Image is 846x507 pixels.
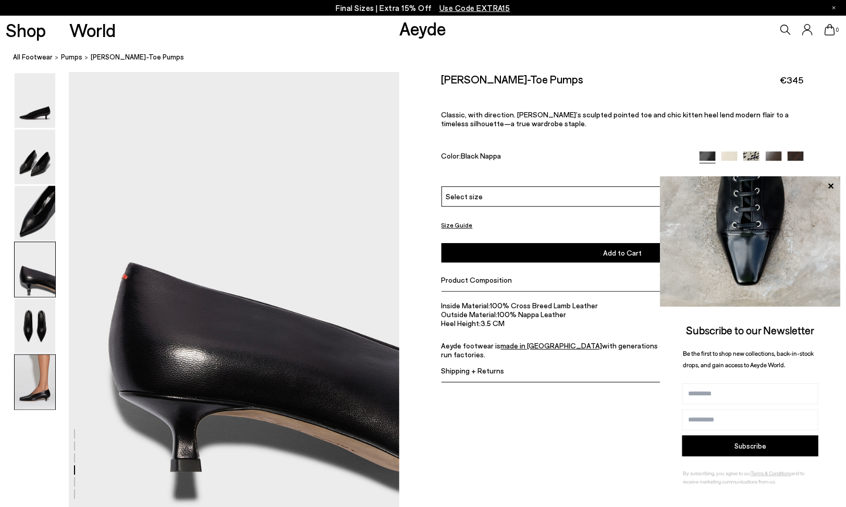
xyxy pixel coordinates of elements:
span: Aeyde footwear is [442,341,501,349]
span: with generations of leather-specialist knowledge in family-run factories. [442,341,794,358]
p: Classic, with direction. [PERSON_NAME]’s sculpted pointed toe and chic kitten heel lend modern fl... [442,110,804,128]
span: Inside Material: [442,301,491,310]
img: Clara Pointed-Toe Pumps - Image 6 [15,355,55,409]
h2: [PERSON_NAME]-Toe Pumps [442,73,584,86]
span: Product Composition [442,275,512,284]
li: 100% Nappa Leather [442,310,804,319]
a: World [69,21,116,39]
span: Outside Material: [442,310,498,319]
img: ca3f721fb6ff708a270709c41d776025.jpg [660,176,841,307]
span: Select size [446,191,483,202]
span: Heel Height: [442,319,481,328]
span: Pumps [61,53,82,62]
img: Clara Pointed-Toe Pumps - Image 1 [15,73,55,128]
button: Add to Cart [442,243,804,262]
a: made in [GEOGRAPHIC_DATA] [501,341,603,349]
span: Shipping + Returns [442,366,505,375]
a: Terms & Conditions [751,470,791,476]
a: All Footwear [13,52,53,63]
button: Subscribe [682,436,818,456]
span: By subscribing, you agree to our [683,470,751,476]
img: Clara Pointed-Toe Pumps - Image 2 [15,129,55,184]
span: Black Nappa [461,151,501,160]
span: Navigate to /collections/ss25-final-sizes [439,3,510,13]
li: 100% Cross Breed Lamb Leather [442,301,804,310]
img: Clara Pointed-Toe Pumps - Image 5 [15,298,55,353]
a: 0 [825,24,835,35]
img: Clara Pointed-Toe Pumps - Image 3 [15,186,55,240]
span: 0 [835,27,840,33]
a: Pumps [61,52,82,63]
img: Clara Pointed-Toe Pumps - Image 4 [15,242,55,297]
p: Final Sizes | Extra 15% Off [336,2,510,15]
div: Color: [442,151,688,163]
li: 3.5 CM [442,319,804,328]
span: Be the first to shop new collections, back-in-stock drops, and gain access to Aeyde World. [683,349,814,369]
a: Aeyde [400,17,447,39]
span: Add to Cart [603,248,642,257]
nav: breadcrumb [13,44,846,73]
a: Shop [6,21,46,39]
span: €345 [780,74,804,87]
span: [PERSON_NAME]-Toe Pumps [91,52,184,63]
span: Subscribe to our Newsletter [686,323,815,336]
button: Size Guide [442,219,473,232]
